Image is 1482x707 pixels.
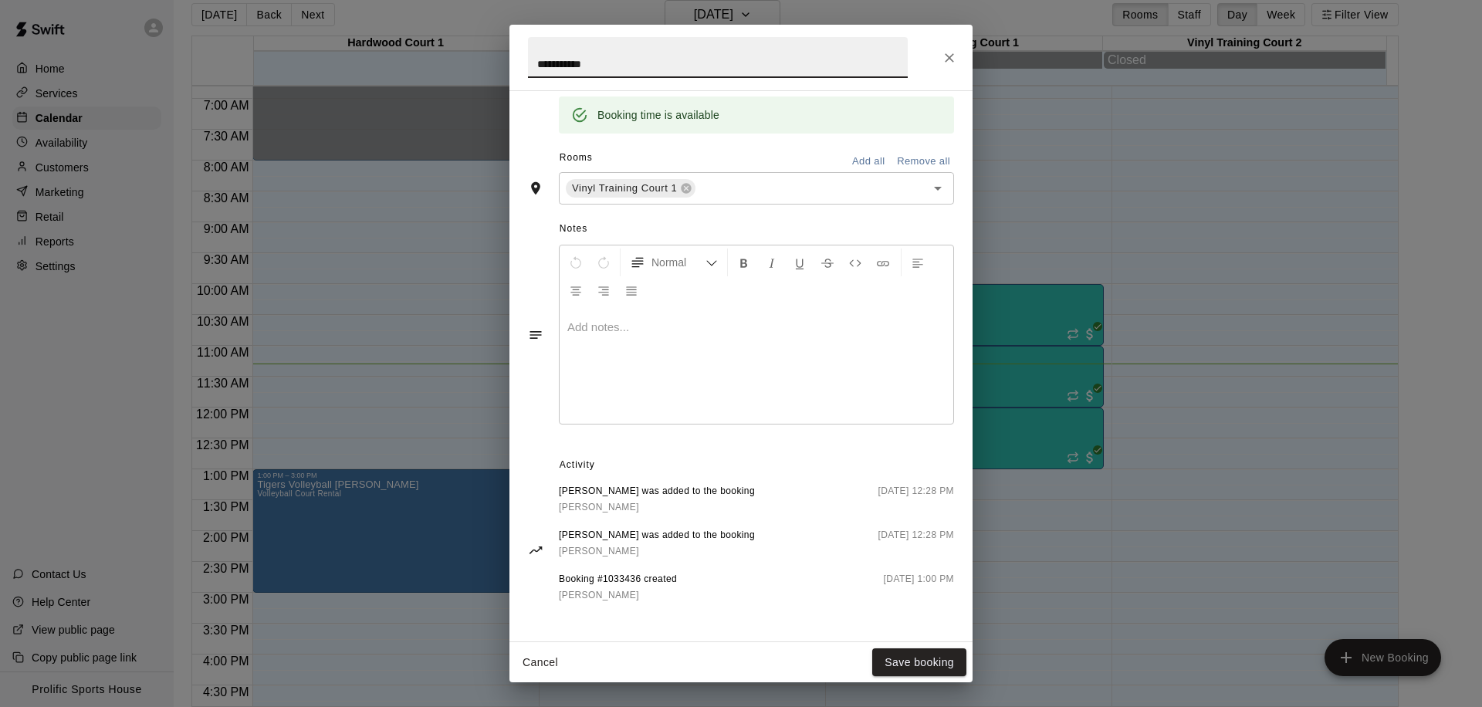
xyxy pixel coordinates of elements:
a: [PERSON_NAME] [559,499,755,516]
span: Activity [560,453,954,478]
span: [PERSON_NAME] was added to the booking [559,484,755,499]
span: Booking #1033436 created [559,572,677,587]
span: [PERSON_NAME] [559,590,639,600]
button: Redo [590,249,617,276]
svg: Rooms [528,181,543,196]
svg: Activity [528,543,543,558]
button: Right Align [590,276,617,304]
button: Formatting Options [624,249,724,276]
button: Format Strikethrough [814,249,841,276]
span: [DATE] 12:28 PM [878,484,954,516]
button: Format Italics [759,249,785,276]
span: [DATE] 1:00 PM [884,572,954,604]
button: Remove all [893,150,954,174]
a: [PERSON_NAME] [559,543,755,560]
div: Vinyl Training Court 1 [566,179,695,198]
svg: Notes [528,327,543,343]
span: Rooms [560,152,593,163]
span: [PERSON_NAME] was added to the booking [559,528,755,543]
span: [PERSON_NAME] [559,546,639,556]
button: Save booking [872,648,966,677]
span: Vinyl Training Court 1 [566,181,683,196]
button: Justify Align [618,276,645,304]
span: Normal [651,255,705,270]
button: Open [927,178,949,199]
button: Format Bold [731,249,757,276]
span: Notes [560,217,954,242]
button: Add all [844,150,893,174]
button: Left Align [905,249,931,276]
span: [DATE] 12:28 PM [878,528,954,560]
button: Insert Code [842,249,868,276]
button: Close [936,44,963,72]
a: [PERSON_NAME] [559,587,677,604]
button: Center Align [563,276,589,304]
span: [PERSON_NAME] [559,502,639,512]
div: Booking time is available [597,101,719,129]
button: Insert Link [870,249,896,276]
button: Format Underline [787,249,813,276]
button: Undo [563,249,589,276]
button: Cancel [516,648,565,677]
